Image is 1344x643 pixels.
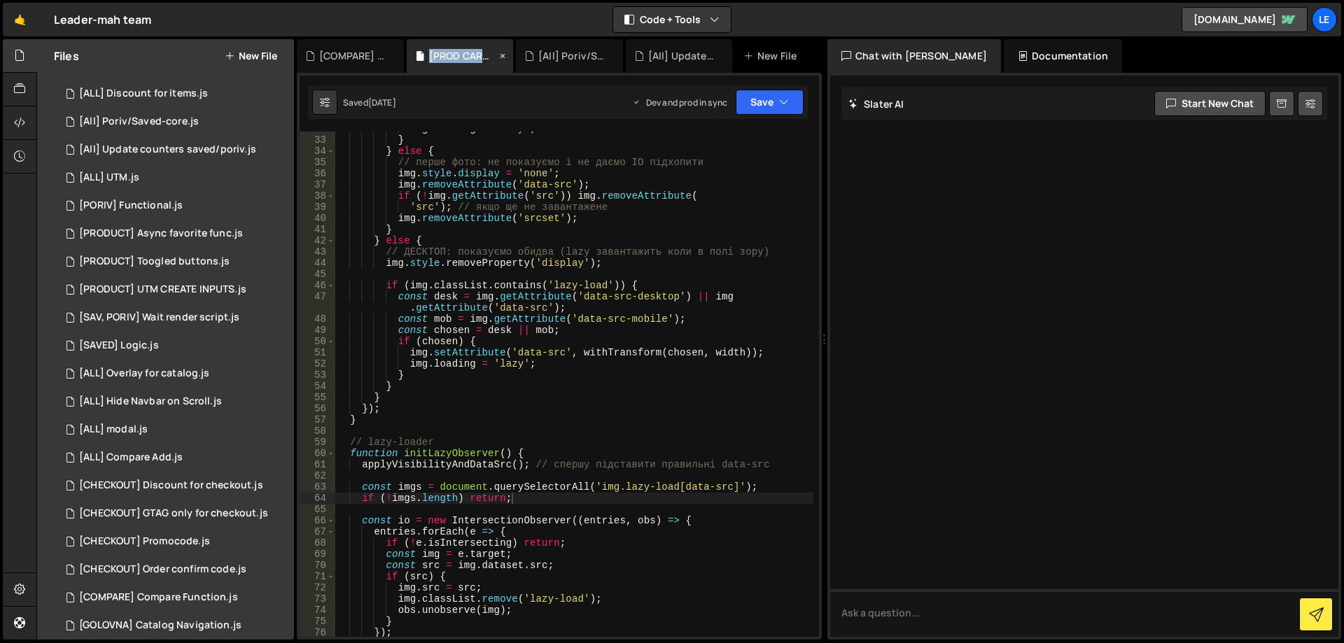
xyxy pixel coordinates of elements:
div: 16298/45243.js [54,472,294,500]
div: 16298/44402.js [54,388,294,416]
div: 16298/45098.js [54,444,294,472]
div: [COMPARE] Compare Function.js [79,591,238,604]
div: 48 [300,313,335,325]
div: 76 [300,627,335,638]
div: 55 [300,392,335,403]
a: Le [1312,7,1337,32]
div: [GOLOVNA] Catalog Navigation.js [79,619,241,632]
div: 56 [300,403,335,414]
div: 62 [300,470,335,481]
div: 63 [300,481,335,493]
div: 75 [300,616,335,627]
div: 35 [300,157,335,168]
div: 33 [300,134,335,146]
div: 57 [300,414,335,425]
div: [All] Update counters saved/poriv.js [648,49,715,63]
div: [PRODUCT] Toogled buttons.js [79,255,230,268]
div: 53 [300,369,335,381]
div: 69 [300,549,335,560]
div: 74 [300,605,335,616]
div: 16298/44879.js [54,556,294,584]
div: 72 [300,582,335,593]
div: [COMPARE] Compare Function.js [54,584,294,612]
div: Dev and prod in sync [632,97,727,108]
div: 16298/44855.js [54,612,294,640]
div: [COMPARE] Compare Function.js [319,49,386,63]
div: 47 [300,291,335,313]
h2: Files [54,48,79,64]
a: [DOMAIN_NAME] [1182,7,1308,32]
div: 43 [300,246,335,257]
div: 16298/45504.js [54,248,294,276]
div: 70 [300,560,335,571]
div: [ALL] Hide Navbar on Scroll.js [79,395,222,408]
div: [PORIV] Functional.js [79,199,183,212]
div: 64 [300,493,335,504]
div: [CHECKOUT] Order confirm code.js [79,563,246,576]
div: 16298/45324.js [54,164,294,192]
div: 58 [300,425,335,437]
div: [ALL] modal.js [79,423,148,436]
div: 16298/45326.js [54,276,294,304]
div: 34 [300,146,335,157]
h2: Slater AI [848,97,904,111]
div: 16298/45111.js [54,360,294,388]
div: 51 [300,347,335,358]
div: 16298/45418.js [54,80,294,108]
div: [CHECKOUT] GTAG only for checkout.js [79,507,268,520]
div: 37 [300,179,335,190]
div: 38 [300,190,335,202]
div: 60 [300,448,335,459]
div: 59 [300,437,335,448]
div: [PROD CARDS] Lazy Load Catalog.js [429,49,496,63]
div: 65 [300,504,335,515]
div: Saved [343,97,396,108]
div: 41 [300,224,335,235]
div: 16298/45626.js [54,220,294,248]
div: [ALL] UTM.js [79,171,139,184]
div: Leader-mah team [54,11,151,28]
div: [CHECKOUT] Discount for checkout.js [79,479,263,492]
div: [SAV, PORIV] Wait render script.js [79,311,239,324]
div: 36 [300,168,335,179]
div: 71 [300,571,335,582]
button: New File [225,50,277,62]
div: 73 [300,593,335,605]
div: 50 [300,336,335,347]
div: 67 [300,526,335,537]
div: 16298/44976.js [54,416,294,444]
div: 39 [300,202,335,213]
div: [ALL] Discount for items.js [79,87,208,100]
button: Start new chat [1154,91,1266,116]
div: [All] Update counters saved/poriv.js [79,143,256,156]
a: 🤙 [3,3,37,36]
div: 42 [300,235,335,246]
div: [ALL] Overlay for catalog.js [79,367,209,380]
div: New File [743,49,802,63]
div: [SAVED] Logic.js [79,339,159,352]
div: 16298/45502.js [54,136,294,164]
div: 61 [300,459,335,470]
div: 16298/45144.js [54,528,294,556]
div: 45 [300,269,335,280]
div: [CHECKOUT] Promocode.js [79,535,210,548]
div: 40 [300,213,335,224]
button: Code + Tools [613,7,731,32]
div: Chat with [PERSON_NAME] [827,39,1001,73]
div: 44 [300,257,335,269]
div: [PRODUCT] Async favorite func.js [79,227,243,240]
div: 16298/45501.js [54,108,294,136]
div: [DATE] [368,97,396,108]
div: 49 [300,325,335,336]
div: 54 [300,381,335,392]
div: [PRODUCT] UTM CREATE INPUTS.js [79,283,246,296]
div: 66 [300,515,335,526]
div: 16298/45143.js [54,500,295,528]
div: 52 [300,358,335,369]
div: 16298/45691.js [54,304,294,332]
div: 46 [300,280,335,291]
div: [ALL] Compare Add.js [79,451,183,464]
div: Documentation [1004,39,1122,73]
div: 68 [300,537,335,549]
